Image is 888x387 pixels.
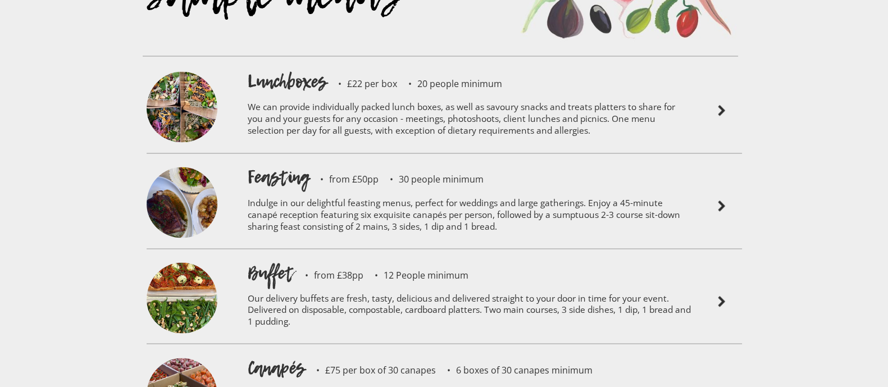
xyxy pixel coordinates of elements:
p: from £38pp [294,270,363,279]
p: 12 People minimum [363,270,468,279]
p: Indulge in our delightful feasting menus, perfect for weddings and large gatherings. Enjoy a 45-m... [248,189,691,243]
p: 20 people minimum [397,79,502,88]
h1: Feasting [248,165,309,189]
p: 6 boxes of 30 canapes minimum [436,365,593,374]
h1: Canapés [248,355,305,380]
p: from £50pp [309,175,379,184]
p: 30 people minimum [379,175,484,184]
p: We can provide individually packed lunch boxes, as well as savoury snacks and treats platters to ... [248,94,691,147]
p: £75 per box of 30 canapes [305,365,436,374]
h1: Buffet [248,260,294,285]
p: Our delivery buffets are fresh, tasty, delicious and delivered straight to your door in time for ... [248,285,691,338]
p: £22 per box [327,79,397,88]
